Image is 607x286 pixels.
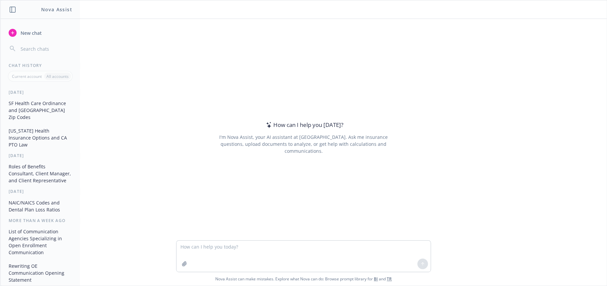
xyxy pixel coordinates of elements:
[387,276,392,282] a: TR
[6,98,75,123] button: SF Health Care Ordinance and [GEOGRAPHIC_DATA] Zip Codes
[46,74,69,79] p: All accounts
[1,153,80,158] div: [DATE]
[3,272,604,286] span: Nova Assist can make mistakes. Explore what Nova can do: Browse prompt library for and
[1,189,80,194] div: [DATE]
[6,260,75,285] button: Rewriting OE Communication Opening Statement
[264,121,343,129] div: How can I help you [DATE]?
[6,226,75,258] button: List of Communication Agencies Specializing in Open Enrollment Communication
[41,6,72,13] h1: Nova Assist
[6,161,75,186] button: Roles of Benefits Consultant, Client Manager, and Client Representative
[19,44,72,53] input: Search chats
[1,63,80,68] div: Chat History
[6,125,75,150] button: [US_STATE] Health Insurance Options and CA PTO Law
[6,27,75,39] button: New chat
[210,134,397,154] div: I'm Nova Assist, your AI assistant at [GEOGRAPHIC_DATA]. Ask me insurance questions, upload docum...
[12,74,42,79] p: Current account
[6,197,75,215] button: NAIC/NAICS Codes and Dental Plan Loss Ratios
[1,89,80,95] div: [DATE]
[1,218,80,223] div: More than a week ago
[374,276,378,282] a: BI
[19,29,42,36] span: New chat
